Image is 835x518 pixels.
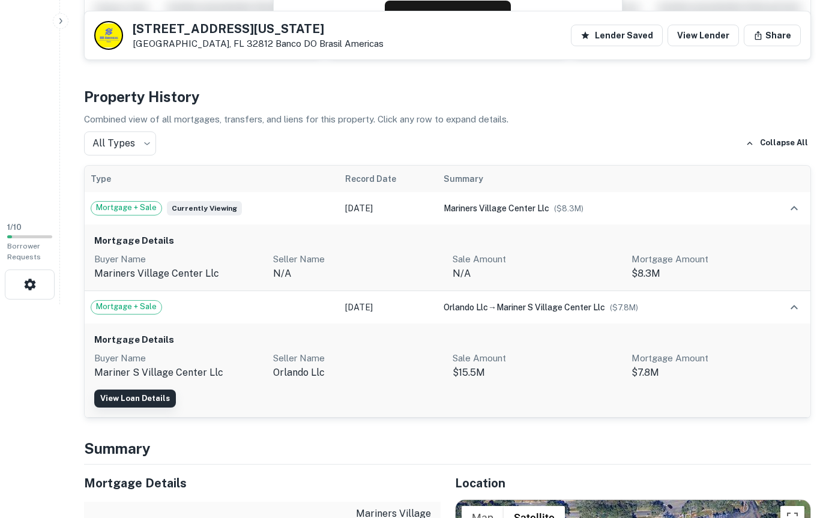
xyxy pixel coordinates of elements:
span: Currently viewing [167,201,242,215]
p: Seller Name [273,351,442,366]
p: Buyer Name [94,252,264,267]
h5: [STREET_ADDRESS][US_STATE] [133,23,384,35]
span: mariner s village center llc [496,303,605,312]
p: Buyer Name [94,351,264,366]
h5: Mortgage Details [84,474,441,492]
div: All Types [84,131,156,155]
h6: Mortgage Details [94,333,801,347]
p: [GEOGRAPHIC_DATA], FL 32812 [133,38,384,49]
h4: Property History [84,86,811,107]
p: N/A [453,267,622,281]
p: orlando llc [273,366,442,380]
th: Record Date [339,166,438,192]
a: View Lender [668,25,739,46]
button: Share [744,25,801,46]
p: n/a [273,267,442,281]
td: [DATE] [339,291,438,324]
button: Lender Saved [571,25,663,46]
div: → [444,301,754,314]
p: mariners village center llc [94,267,264,281]
a: Banco DO Brasil Americas [276,38,384,49]
span: Mortgage + Sale [91,301,161,313]
span: mariners village center llc [444,203,549,213]
p: mariner s village center llc [94,366,264,380]
p: Mortgage Amount [632,351,801,366]
th: Type [85,166,339,192]
span: Borrower Requests [7,242,41,261]
p: $7.8M [632,366,801,380]
h5: Location [455,474,812,492]
button: expand row [784,297,804,318]
p: Combined view of all mortgages, transfers, and liens for this property. Click any row to expand d... [84,112,811,127]
p: $8.3M [632,267,801,281]
th: Summary [438,166,760,192]
p: Mortgage Amount [632,252,801,267]
p: Seller Name [273,252,442,267]
iframe: Chat Widget [775,422,835,480]
p: $15.5M [453,366,622,380]
span: Mortgage + Sale [91,202,161,214]
td: [DATE] [339,192,438,224]
p: Sale Amount [453,351,622,366]
button: Collapse All [743,134,811,152]
span: ($ 8.3M ) [554,204,583,213]
p: Sale Amount [453,252,622,267]
h6: Mortgage Details [94,234,801,248]
span: orlando llc [444,303,488,312]
span: ($ 7.8M ) [610,303,638,312]
button: Request Borrower Info [385,1,511,29]
span: 1 / 10 [7,223,22,232]
a: View Loan Details [94,390,176,408]
button: expand row [784,198,804,218]
h4: Summary [84,438,811,459]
